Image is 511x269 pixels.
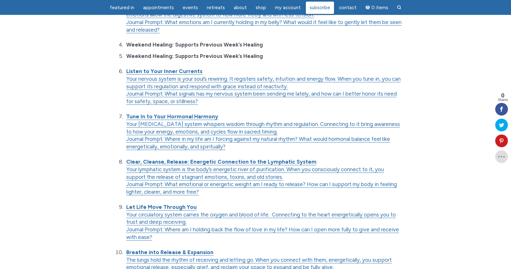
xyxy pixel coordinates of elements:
[126,181,397,195] a: Journal Prompt: What emotional or energetic weight am I ready to release? How can I support my bo...
[256,5,266,10] span: Shop
[110,5,134,10] span: featured in
[183,5,198,10] span: Events
[371,5,388,10] span: 0 items
[126,41,263,48] strong: Weekend Healing: Supports Previous Week’s Healing
[207,5,225,10] span: Retreats
[203,2,229,14] a: Retreats
[271,2,305,14] a: My Account
[275,5,301,10] span: My Account
[362,1,392,14] a: Cart0 items
[365,5,371,10] i: Cart
[179,2,202,14] a: Events
[126,68,202,74] strong: Listen to Your Inner Currents
[306,2,334,14] a: Subscribe
[143,5,174,10] span: Appointments
[498,93,508,98] span: 0
[126,159,384,180] a: Clear, Cleanse, Release: Energetic Connection to the Lymphatic System Your lymphatic system is th...
[310,5,330,10] span: Subscribe
[126,136,390,150] a: Journal Prompt: Where in my life am I forcing against my natural rhythm? What would hormonal bala...
[234,5,247,10] span: About
[252,2,270,14] a: Shop
[126,159,317,165] strong: Clear, Cleanse, Release: Energetic Connection to the Lymphatic System
[126,121,400,135] a: Your [MEDICAL_DATA] system whispers wisdom through rhythm and regulation. Connecting to it bring ...
[126,19,402,33] a: Journal Prompt: What emotions am I currently holding in my belly? What would it feel like to gent...
[126,226,399,241] a: Journal Prompt: Where am I holding back the flow of love in my life? How can I open more fully to...
[126,113,218,120] a: Tune In to Your Hormonal Harmony
[126,204,396,226] a: Let Life Move Through You Your circulatory system carries the oxygen and blood of life. Connectin...
[106,2,138,14] a: featured in
[126,68,401,90] a: Listen to Your Inner Currents Your nervous system is your soul’s rewiring. It registers safety, i...
[126,91,397,105] a: Journal Prompt: What signals has my nervous system been sending me lately, and how can I better h...
[139,2,178,14] a: Appointments
[335,2,360,14] a: Contact
[126,204,197,210] strong: Let Life Move Through You
[339,5,357,10] span: Contact
[126,249,213,255] strong: Breathe into Release & Expansion
[230,2,251,14] a: About
[126,53,263,59] strong: Weekend Healing: Supports Previous Week’s Healing
[498,98,508,102] span: Shares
